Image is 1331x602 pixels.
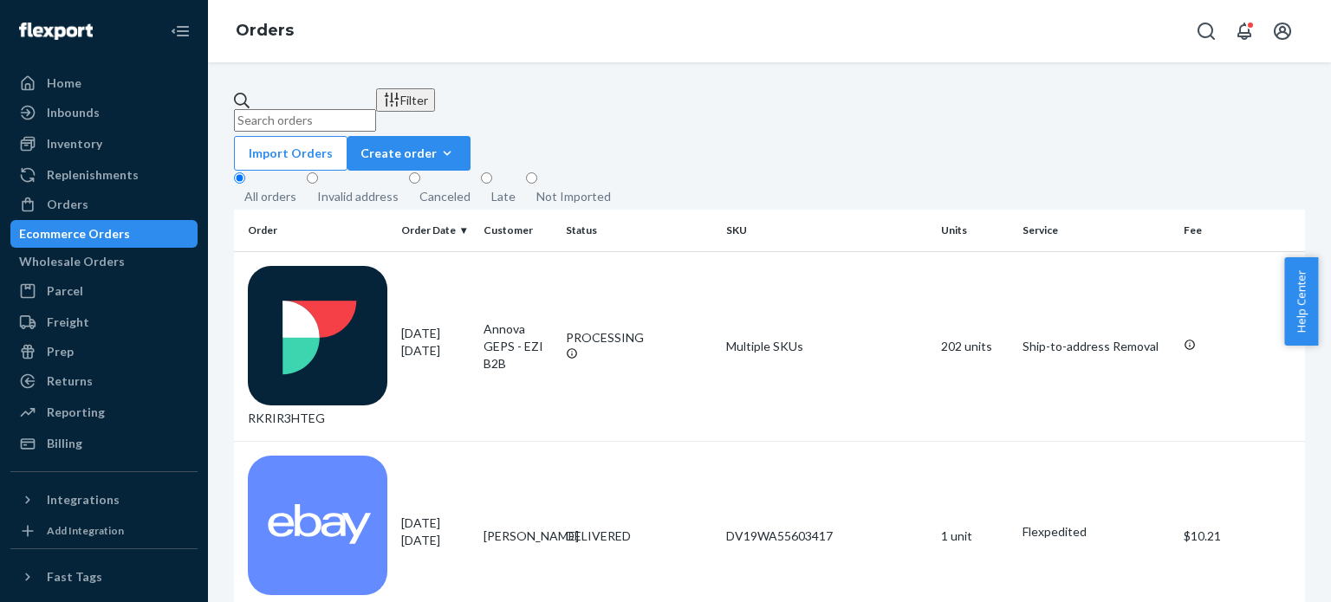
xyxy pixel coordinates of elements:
div: Home [47,74,81,92]
button: Open Search Box [1189,14,1224,49]
div: Replenishments [47,166,139,184]
button: Integrations [10,486,198,514]
input: Canceled [409,172,420,184]
div: [DATE] [401,515,470,549]
td: Ship-to-address Removal [1016,251,1176,441]
input: Search orders [234,109,376,132]
th: Order [234,210,394,251]
div: [DATE] [401,325,470,359]
p: [DATE] [401,532,470,549]
button: Help Center [1284,257,1318,346]
div: Wholesale Orders [19,253,125,270]
div: Parcel [47,282,83,300]
th: Units [934,210,1016,251]
td: Annova GEPS - EZI B2B [477,251,559,441]
a: Home [10,69,198,97]
button: Open notifications [1227,14,1262,49]
a: Returns [10,367,198,395]
a: Replenishments [10,161,198,189]
a: Orders [10,191,198,218]
input: Not Imported [526,172,537,184]
input: All orders [234,172,245,184]
div: Billing [47,435,82,452]
div: Fast Tags [47,568,102,586]
div: Customer [484,223,552,237]
p: [DATE] [401,342,470,359]
td: 202 units [934,251,1016,441]
a: Add Integration [10,521,198,541]
th: Fee [1177,210,1305,251]
button: Create order [347,136,471,171]
div: Inventory [47,135,102,152]
input: Late [481,172,492,184]
div: Returns [47,372,93,390]
div: Create order [360,145,458,162]
th: Order Date [394,210,477,251]
div: Canceled [419,188,471,205]
img: Flexport logo [19,23,93,40]
div: RKRIR3HTEG [248,266,387,427]
button: Import Orders [234,136,347,171]
div: DELIVERED [566,528,712,545]
div: PROCESSING [566,329,712,346]
div: Freight [47,314,89,331]
div: Not Imported [536,188,611,205]
div: Add Integration [47,523,124,538]
a: Inventory [10,130,198,158]
a: Inbounds [10,99,198,126]
a: Billing [10,430,198,457]
a: Orders [236,21,294,40]
input: Invalid address [307,172,318,184]
a: Parcel [10,277,198,305]
button: Open account menu [1265,14,1300,49]
div: Late [491,188,516,205]
div: Orders [47,196,88,213]
ol: breadcrumbs [222,6,308,56]
a: Freight [10,308,198,336]
th: Status [559,210,719,251]
div: Prep [47,343,74,360]
a: Prep [10,338,198,366]
div: DV19WA55603417 [726,528,926,545]
div: Reporting [47,404,105,421]
a: Wholesale Orders [10,248,198,275]
div: Filter [383,91,428,109]
th: Service [1016,210,1176,251]
th: SKU [719,210,933,251]
td: Multiple SKUs [719,251,933,441]
div: Inbounds [47,104,100,121]
button: Filter [376,88,435,112]
button: Close Navigation [163,14,198,49]
div: Ecommerce Orders [19,225,130,243]
div: All orders [244,188,296,205]
p: Flexpedited [1023,523,1169,541]
div: Invalid address [317,188,399,205]
a: Ecommerce Orders [10,220,198,248]
div: Integrations [47,491,120,508]
a: Reporting [10,398,198,426]
button: Fast Tags [10,563,198,591]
